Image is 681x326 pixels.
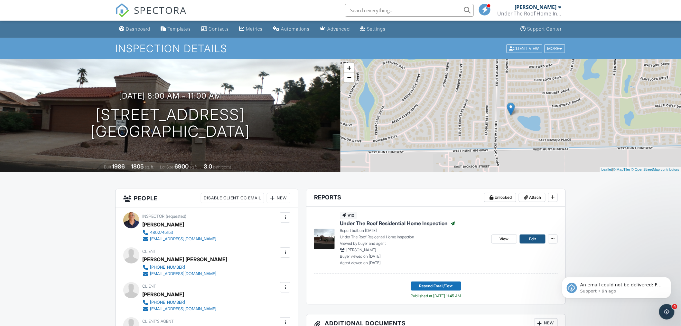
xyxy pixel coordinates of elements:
[209,26,229,32] div: Contacts
[142,220,184,229] div: [PERSON_NAME]
[142,264,222,271] a: [PHONE_NUMBER]
[213,165,231,169] span: bathrooms
[345,4,474,17] input: Search everything...
[167,26,191,32] div: Templates
[602,168,612,171] a: Leaflet
[131,163,144,170] div: 1805
[142,271,222,277] a: [EMAIL_ADDRESS][DOMAIN_NAME]
[117,23,153,35] a: Dashboard
[134,3,187,17] span: SPECTORA
[115,43,566,54] h1: Inspection Details
[201,193,264,203] div: Disable Client CC Email
[145,165,154,169] span: sq. ft.
[112,163,125,170] div: 1986
[119,91,221,100] h3: [DATE] 8:00 am - 11:00 am
[281,26,310,32] div: Automations
[150,236,216,242] div: [EMAIL_ADDRESS][DOMAIN_NAME]
[527,26,562,32] div: Support Center
[142,249,156,254] span: Client
[545,44,565,53] div: More
[613,168,630,171] a: © MapTiler
[552,264,681,309] iframe: Intercom notifications message
[497,10,562,17] div: Under The Roof Home Inspections
[237,23,265,35] a: Metrics
[190,165,198,169] span: sq.ft.
[150,265,185,270] div: [PHONE_NUMBER]
[174,163,189,170] div: 6900
[600,167,681,172] div: |
[204,163,212,170] div: 3.0
[358,23,388,35] a: Settings
[142,306,216,312] a: [EMAIL_ADDRESS][DOMAIN_NAME]
[344,73,354,82] a: Zoom out
[367,26,386,32] div: Settings
[672,304,677,309] span: 4
[270,23,312,35] a: Automations (Basic)
[344,63,354,73] a: Zoom in
[515,4,557,10] div: [PERSON_NAME]
[150,271,216,276] div: [EMAIL_ADDRESS][DOMAIN_NAME]
[518,23,564,35] a: Support Center
[150,300,185,305] div: [PHONE_NUMBER]
[142,229,216,236] a: 4802745153
[327,26,350,32] div: Advanced
[160,165,173,169] span: Lot Size
[142,319,174,324] span: Client's Agent
[142,299,216,306] a: [PHONE_NUMBER]
[150,230,173,235] div: 4802745153
[142,214,164,219] span: Inspector
[142,236,216,242] a: [EMAIL_ADDRESS][DOMAIN_NAME]
[631,168,679,171] a: © OpenStreetMap contributors
[115,3,129,17] img: The Best Home Inspection Software - Spectora
[150,306,216,312] div: [EMAIL_ADDRESS][DOMAIN_NAME]
[506,46,544,51] a: Client View
[142,254,227,264] div: [PERSON_NAME] [PERSON_NAME]
[104,165,111,169] span: Built
[158,23,193,35] a: Templates
[317,23,352,35] a: Advanced
[126,26,150,32] div: Dashboard
[115,9,187,22] a: SPECTORA
[507,44,542,53] div: Client View
[142,290,184,299] div: [PERSON_NAME]
[90,106,250,140] h1: [STREET_ADDRESS] [GEOGRAPHIC_DATA]
[659,304,675,320] iframe: Intercom live chat
[166,214,186,219] span: (requested)
[116,189,298,207] h3: People
[142,284,156,289] span: Client
[267,193,290,203] div: New
[246,26,263,32] div: Metrics
[199,23,231,35] a: Contacts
